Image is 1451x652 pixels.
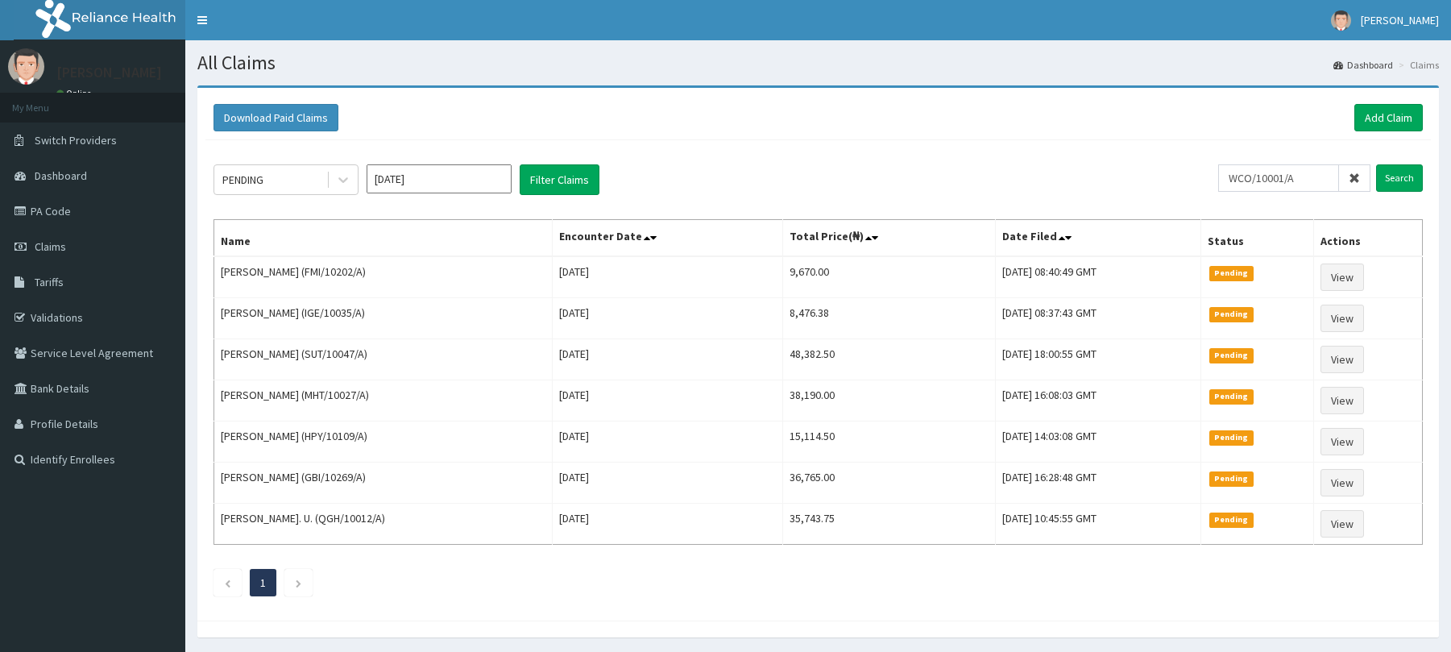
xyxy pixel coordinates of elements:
a: Page 1 is your current page [260,575,266,590]
span: Dashboard [35,168,87,183]
td: 48,382.50 [782,339,995,380]
th: Actions [1313,220,1422,257]
td: [PERSON_NAME] (IGE/10035/A) [214,298,553,339]
li: Claims [1395,58,1439,72]
td: [DATE] [553,256,782,298]
a: Previous page [224,575,231,590]
td: [DATE] 16:28:48 GMT [996,463,1201,504]
th: Date Filed [996,220,1201,257]
th: Status [1200,220,1313,257]
td: [DATE] [553,504,782,545]
td: [PERSON_NAME] (FMI/10202/A) [214,256,553,298]
span: Pending [1209,307,1254,322]
a: Add Claim [1354,104,1423,131]
h1: All Claims [197,52,1439,73]
span: [PERSON_NAME] [1361,13,1439,27]
td: [DATE] [553,463,782,504]
img: User Image [8,48,44,85]
td: [DATE] 10:45:55 GMT [996,504,1201,545]
a: View [1320,305,1364,332]
span: Pending [1209,266,1254,280]
td: [PERSON_NAME] (MHT/10027/A) [214,380,553,422]
input: Select Month and Year [367,164,512,193]
th: Encounter Date [553,220,782,257]
td: [DATE] [553,298,782,339]
td: [PERSON_NAME]. U. (QGH/10012/A) [214,504,553,545]
a: Online [56,88,95,99]
img: User Image [1331,10,1351,31]
a: View [1320,510,1364,538]
td: 38,190.00 [782,380,995,422]
td: 8,476.38 [782,298,995,339]
span: Pending [1209,389,1254,404]
span: Pending [1209,348,1254,363]
span: Pending [1209,471,1254,486]
td: [DATE] 08:37:43 GMT [996,298,1201,339]
td: [DATE] 18:00:55 GMT [996,339,1201,380]
td: [DATE] [553,380,782,422]
input: Search by HMO ID [1218,164,1339,192]
th: Total Price(₦) [782,220,995,257]
a: View [1320,387,1364,414]
td: 15,114.50 [782,422,995,463]
span: Pending [1209,430,1254,445]
td: [PERSON_NAME] (HPY/10109/A) [214,422,553,463]
td: [DATE] [553,339,782,380]
input: Search [1376,164,1423,192]
span: Claims [35,239,66,254]
a: Dashboard [1333,58,1393,72]
td: [PERSON_NAME] (GBI/10269/A) [214,463,553,504]
a: View [1320,469,1364,496]
p: [PERSON_NAME] [56,65,162,80]
td: [DATE] 16:08:03 GMT [996,380,1201,422]
td: [DATE] [553,422,782,463]
div: PENDING [222,172,263,188]
button: Download Paid Claims [214,104,338,131]
th: Name [214,220,553,257]
td: 35,743.75 [782,504,995,545]
td: 36,765.00 [782,463,995,504]
td: 9,670.00 [782,256,995,298]
span: Tariffs [35,275,64,289]
button: Filter Claims [520,164,599,195]
a: Next page [295,575,302,590]
a: View [1320,346,1364,373]
span: Pending [1209,513,1254,527]
a: View [1320,264,1364,291]
span: Switch Providers [35,133,117,147]
td: [PERSON_NAME] (SUT/10047/A) [214,339,553,380]
td: [DATE] 14:03:08 GMT [996,422,1201,463]
td: [DATE] 08:40:49 GMT [996,256,1201,298]
a: View [1320,428,1364,455]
